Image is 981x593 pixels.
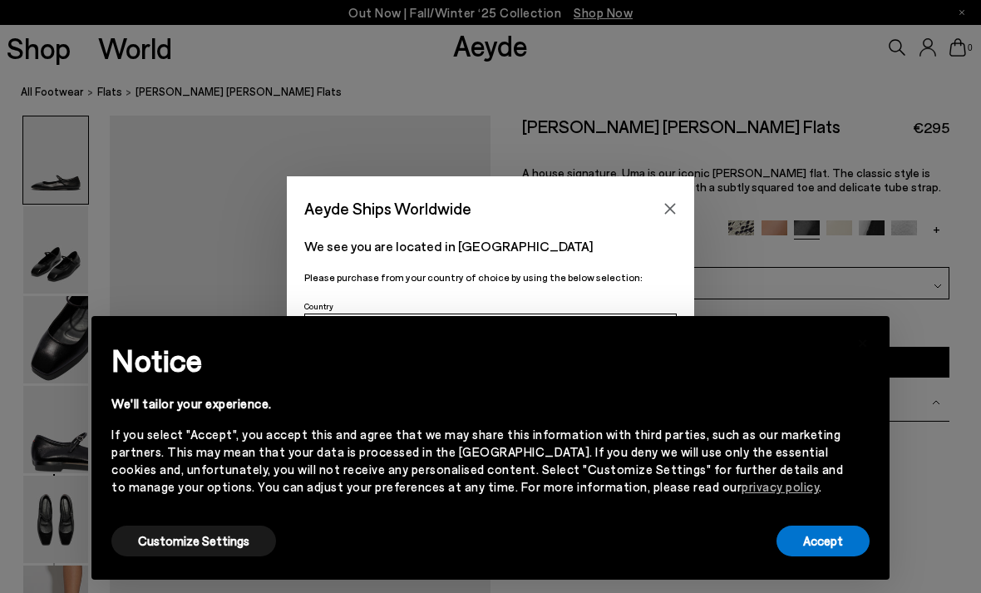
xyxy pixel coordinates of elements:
p: Please purchase from your country of choice by using the below selection: [304,269,677,285]
span: Aeyde Ships Worldwide [304,194,471,223]
button: Customize Settings [111,526,276,556]
span: Country [304,301,333,311]
span: × [857,329,869,353]
div: We'll tailor your experience. [111,395,843,413]
h2: Notice [111,339,843,382]
p: We see you are located in [GEOGRAPHIC_DATA] [304,236,677,256]
div: If you select "Accept", you accept this and agree that we may share this information with third p... [111,426,843,496]
button: Accept [776,526,870,556]
button: Close this notice [843,321,883,361]
button: Close [658,196,683,221]
a: privacy policy [742,479,819,494]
